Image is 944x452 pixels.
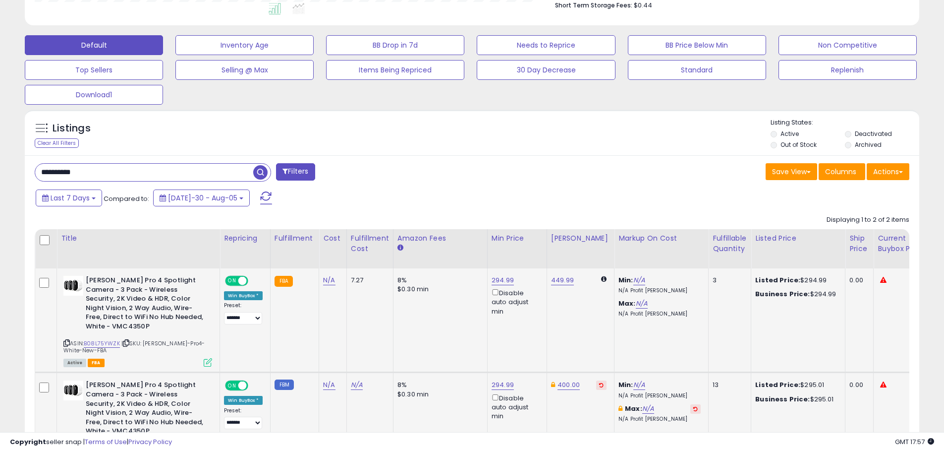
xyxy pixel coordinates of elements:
div: seller snap | | [10,438,172,447]
button: Items Being Repriced [326,60,464,80]
div: $295.01 [755,381,837,389]
b: Business Price: [755,394,810,404]
button: Download1 [25,85,163,105]
button: Replenish [778,60,917,80]
strong: Copyright [10,437,46,447]
div: Disable auto adjust min [492,287,539,316]
span: Compared to: [104,194,149,203]
span: [DATE]-30 - Aug-05 [168,193,237,203]
label: Deactivated [855,129,892,138]
div: ASIN: [63,276,212,366]
button: Top Sellers [25,60,163,80]
button: Standard [628,60,766,80]
div: $294.99 [755,276,837,285]
div: Clear All Filters [35,138,79,148]
img: 31G-4NizBPL._SL40_.jpg [63,381,83,400]
div: $295.01 [755,395,837,404]
div: Ship Price [849,233,869,254]
span: FBA [88,359,105,367]
div: Fulfillment Cost [351,233,389,254]
div: Title [61,233,216,244]
th: The percentage added to the cost of goods (COGS) that forms the calculator for Min & Max prices. [614,229,709,268]
p: Listing States: [771,118,919,128]
p: N/A Profit [PERSON_NAME] [618,287,701,294]
h5: Listings [53,122,91,135]
button: Actions [867,163,909,180]
i: Calculated using Dynamic Max Price. [601,276,607,282]
b: [PERSON_NAME] Pro 4 Spotlight Camera - 3 Pack - Wireless Security, 2K Video & HDR, Color Night Vi... [86,381,206,438]
label: Archived [855,140,882,149]
a: 294.99 [492,380,514,390]
a: N/A [323,275,335,285]
div: 8% [397,381,480,389]
a: N/A [636,299,648,309]
button: Save View [766,163,817,180]
div: 3 [713,276,743,285]
button: BB Drop in 7d [326,35,464,55]
div: Amazon Fees [397,233,483,244]
small: FBM [275,380,294,390]
div: $294.99 [755,290,837,299]
b: Listed Price: [755,380,800,389]
b: Max: [625,404,642,413]
div: [PERSON_NAME] [551,233,610,244]
div: Preset: [224,302,263,324]
span: OFF [247,382,263,390]
div: Disable auto adjust min [492,392,539,421]
button: Needs to Reprice [477,35,615,55]
button: Columns [819,163,865,180]
a: N/A [351,380,363,390]
div: Current Buybox Price [878,233,929,254]
button: Last 7 Days [36,190,102,206]
small: FBA [275,276,293,287]
div: $0.30 min [397,285,480,294]
a: 400.00 [557,380,580,390]
span: | SKU: [PERSON_NAME]-Pro4-White-New-FBA [63,339,205,354]
button: Selling @ Max [175,60,314,80]
b: Listed Price: [755,275,800,285]
label: Active [780,129,799,138]
span: 2025-08-14 17:57 GMT [895,437,934,447]
b: Min: [618,275,633,285]
button: [DATE]-30 - Aug-05 [153,190,250,206]
div: 0.00 [849,276,866,285]
b: Short Term Storage Fees: [555,1,632,9]
span: ON [226,277,238,285]
a: N/A [642,404,654,414]
b: Business Price: [755,289,810,299]
p: N/A Profit [PERSON_NAME] [618,392,701,399]
img: 31G-4NizBPL._SL40_.jpg [63,276,83,296]
div: 0.00 [849,381,866,389]
p: N/A Profit [PERSON_NAME] [618,416,701,423]
a: Privacy Policy [128,437,172,447]
span: Last 7 Days [51,193,90,203]
b: Max: [618,299,636,308]
div: 8% [397,276,480,285]
span: Columns [825,167,856,177]
div: Markup on Cost [618,233,704,244]
a: B08L75YWZK [84,339,120,348]
div: 13 [713,381,743,389]
a: N/A [633,275,645,285]
button: Non Competitive [778,35,917,55]
div: Fulfillable Quantity [713,233,747,254]
a: Terms of Use [85,437,127,447]
span: $0.44 [634,0,652,10]
div: Fulfillment [275,233,315,244]
div: Listed Price [755,233,841,244]
a: 294.99 [492,275,514,285]
label: Out of Stock [780,140,817,149]
a: N/A [633,380,645,390]
div: 7.27 [351,276,386,285]
div: Win BuyBox * [224,396,263,405]
button: BB Price Below Min [628,35,766,55]
p: N/A Profit [PERSON_NAME] [618,311,701,318]
button: Inventory Age [175,35,314,55]
span: ON [226,382,238,390]
div: Preset: [224,407,263,430]
div: Win BuyBox * [224,291,263,300]
b: Min: [618,380,633,389]
div: Cost [323,233,342,244]
span: All listings currently available for purchase on Amazon [63,359,86,367]
b: [PERSON_NAME] Pro 4 Spotlight Camera - 3 Pack - Wireless Security, 2K Video & HDR, Color Night Vi... [86,276,206,333]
